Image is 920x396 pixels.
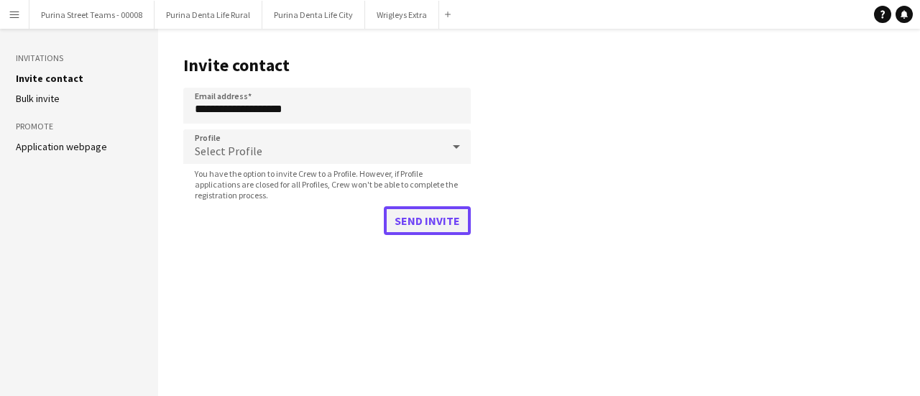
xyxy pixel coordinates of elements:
span: You have the option to invite Crew to a Profile. However, if Profile applications are closed for ... [183,168,471,201]
h1: Invite contact [183,55,471,76]
button: Send invite [384,206,471,235]
button: Purina Denta Life City [262,1,365,29]
h3: Invitations [16,52,142,65]
button: Purina Denta Life Rural [155,1,262,29]
button: Purina Street Teams - 00008 [29,1,155,29]
a: Invite contact [16,72,83,85]
a: Application webpage [16,140,107,153]
a: Bulk invite [16,92,60,105]
h3: Promote [16,120,142,133]
span: Select Profile [195,144,262,158]
button: Wrigleys Extra [365,1,439,29]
